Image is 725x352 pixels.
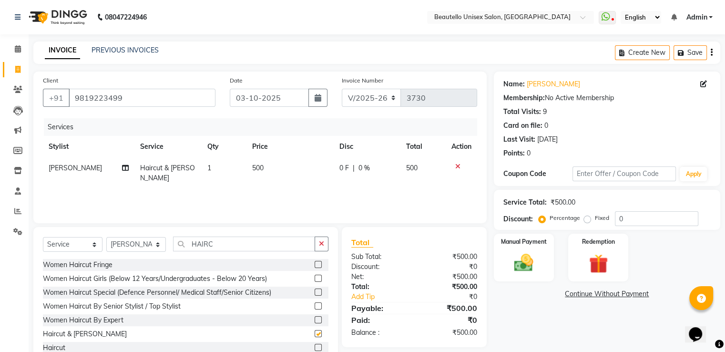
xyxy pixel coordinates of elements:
[344,252,414,262] div: Sub Total:
[105,4,147,31] b: 08047224946
[69,89,215,107] input: Search by Name/Mobile/Email/Code
[43,315,123,325] div: Women Haircut By Expert
[45,42,80,59] a: INVOICE
[400,136,446,157] th: Total
[508,252,539,274] img: _cash.svg
[501,238,547,246] label: Manual Payment
[344,314,414,326] div: Paid:
[503,121,542,131] div: Card on file:
[414,262,484,272] div: ₹0
[207,164,211,172] span: 1
[414,314,484,326] div: ₹0
[446,136,477,157] th: Action
[572,166,676,181] input: Enter Offer / Coupon Code
[49,164,102,172] span: [PERSON_NAME]
[503,79,525,89] div: Name:
[685,314,715,342] iframe: chat widget
[43,329,127,339] div: Haircut & [PERSON_NAME]
[344,282,414,292] div: Total:
[406,164,418,172] span: 500
[43,301,181,311] div: Women Haircut By Senior Stylist / Top Stylist
[544,121,548,131] div: 0
[496,289,718,299] a: Continue Without Payment
[414,302,484,314] div: ₹500.00
[503,93,545,103] div: Membership:
[543,107,547,117] div: 9
[134,136,202,157] th: Service
[43,274,267,284] div: Women Haircut Girls (Below 12 Years/Undergraduates - Below 20 Years)
[334,136,400,157] th: Disc
[43,260,112,270] div: Women Haircut Fringe
[92,46,159,54] a: PREVIOUS INVOICES
[503,135,535,145] div: Last Visit:
[344,302,414,314] div: Payable:
[43,288,271,298] div: Women Haircut Special (Defence Personnel/ Medical Staff/Senior Citizens)
[537,135,558,145] div: [DATE]
[551,197,575,207] div: ₹500.00
[339,163,349,173] span: 0 F
[202,136,246,157] th: Qty
[582,238,615,246] label: Redemption
[342,76,383,85] label: Invoice Number
[503,107,541,117] div: Total Visits:
[686,12,707,22] span: Admin
[595,214,609,222] label: Fixed
[583,252,614,276] img: _gift.svg
[414,328,484,338] div: ₹500.00
[426,292,484,302] div: ₹0
[414,282,484,292] div: ₹500.00
[140,164,195,182] span: Haircut & [PERSON_NAME]
[503,197,547,207] div: Service Total:
[230,76,243,85] label: Date
[674,45,707,60] button: Save
[252,164,264,172] span: 500
[344,272,414,282] div: Net:
[43,136,134,157] th: Stylist
[344,262,414,272] div: Discount:
[24,4,90,31] img: logo
[503,148,525,158] div: Points:
[344,292,426,302] a: Add Tip
[414,252,484,262] div: ₹500.00
[503,214,533,224] div: Discount:
[615,45,670,60] button: Create New
[527,79,580,89] a: [PERSON_NAME]
[43,89,70,107] button: +91
[353,163,355,173] span: |
[550,214,580,222] label: Percentage
[414,272,484,282] div: ₹500.00
[527,148,531,158] div: 0
[351,238,373,248] span: Total
[358,163,370,173] span: 0 %
[344,328,414,338] div: Balance :
[43,76,58,85] label: Client
[680,167,707,181] button: Apply
[44,118,484,136] div: Services
[503,169,572,179] div: Coupon Code
[173,237,315,251] input: Search or Scan
[503,93,711,103] div: No Active Membership
[246,136,334,157] th: Price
